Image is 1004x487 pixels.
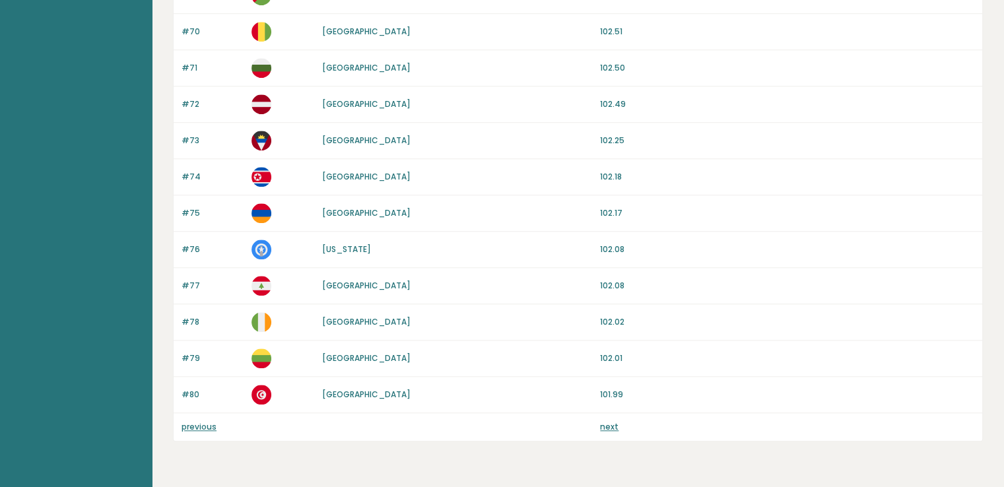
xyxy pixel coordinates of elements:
img: bg.svg [251,58,271,78]
a: [GEOGRAPHIC_DATA] [322,171,411,182]
p: #73 [182,135,244,146]
p: #74 [182,171,244,183]
p: 101.99 [600,389,974,401]
p: 102.51 [600,26,974,38]
a: [GEOGRAPHIC_DATA] [322,207,411,218]
a: [GEOGRAPHIC_DATA] [322,62,411,73]
a: [GEOGRAPHIC_DATA] [322,389,411,400]
p: #78 [182,316,244,328]
p: #71 [182,62,244,74]
p: 102.02 [600,316,974,328]
img: lb.svg [251,276,271,296]
p: #76 [182,243,244,255]
a: [GEOGRAPHIC_DATA] [322,135,411,146]
img: lt.svg [251,348,271,368]
p: #77 [182,280,244,292]
img: mp.svg [251,240,271,259]
p: #80 [182,389,244,401]
a: previous [182,421,217,432]
a: [GEOGRAPHIC_DATA] [322,98,411,110]
img: ag.svg [251,131,271,150]
p: #79 [182,352,244,364]
p: 102.18 [600,171,974,183]
p: 102.49 [600,98,974,110]
a: next [600,421,619,432]
p: 102.08 [600,243,974,255]
p: 102.50 [600,62,974,74]
a: [GEOGRAPHIC_DATA] [322,352,411,364]
a: [US_STATE] [322,243,371,255]
img: am.svg [251,203,271,223]
a: [GEOGRAPHIC_DATA] [322,26,411,37]
p: #72 [182,98,244,110]
img: lv.svg [251,94,271,114]
p: #75 [182,207,244,219]
p: 102.08 [600,280,974,292]
img: tn.svg [251,385,271,405]
img: kp.svg [251,167,271,187]
a: [GEOGRAPHIC_DATA] [322,316,411,327]
img: gn.svg [251,22,271,42]
p: 102.17 [600,207,974,219]
img: ie.svg [251,312,271,332]
a: [GEOGRAPHIC_DATA] [322,280,411,291]
p: #70 [182,26,244,38]
p: 102.01 [600,352,974,364]
p: 102.25 [600,135,974,146]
